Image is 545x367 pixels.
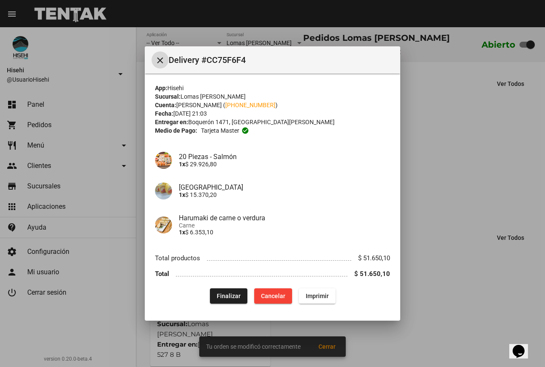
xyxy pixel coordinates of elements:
[210,288,247,304] button: Finalizar
[155,119,188,125] strong: Entregar en:
[179,191,185,198] b: 1x
[155,118,390,126] div: Boquerón 1471, [GEOGRAPHIC_DATA][PERSON_NAME]
[179,229,390,236] p: $ 6.353,10
[261,293,285,299] span: Cancelar
[152,51,169,68] button: Cerrar
[179,214,390,222] h4: Harumaki de carne o verdura
[179,161,185,168] b: 1x
[155,101,390,109] div: [PERSON_NAME] ( )
[155,84,390,92] div: Hisehi
[179,153,390,161] h4: 20 Piezas - Salmón
[155,92,390,101] div: Lomas [PERSON_NAME]
[155,152,172,169] img: 73fe07b4-711d-411a-ad3a-f09bfbfa50d3.jpg
[225,102,275,108] a: [PHONE_NUMBER]
[155,250,390,266] li: Total productos $ 51.650,10
[155,216,172,233] img: c7714cbc-9e01-4ac3-9d7b-c083ef2cfd1f.jpg
[179,191,390,198] p: $ 15.370,20
[179,229,185,236] b: 1x
[169,53,393,67] span: Delivery #CC75F6F4
[155,109,390,118] div: [DATE] 21:03
[299,288,336,304] button: Imprimir
[306,293,329,299] span: Imprimir
[241,127,249,134] mat-icon: check_circle
[155,85,167,91] strong: App:
[155,266,390,282] li: Total $ 51.650,10
[217,293,241,299] span: Finalizar
[254,288,292,304] button: Cancelar
[155,110,173,117] strong: Fecha:
[155,126,197,135] strong: Medio de Pago:
[509,333,536,358] iframe: chat widget
[155,182,172,199] img: 5492bacc-d3f6-4aa8-a502-5496f8153134.jpg
[155,55,165,65] mat-icon: Cerrar
[155,102,176,108] strong: Cuenta:
[201,126,239,135] span: Tarjeta master
[179,161,390,168] p: $ 29.926,80
[155,93,181,100] strong: Sucursal:
[179,222,390,229] span: Carne
[179,183,390,191] h4: [GEOGRAPHIC_DATA]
